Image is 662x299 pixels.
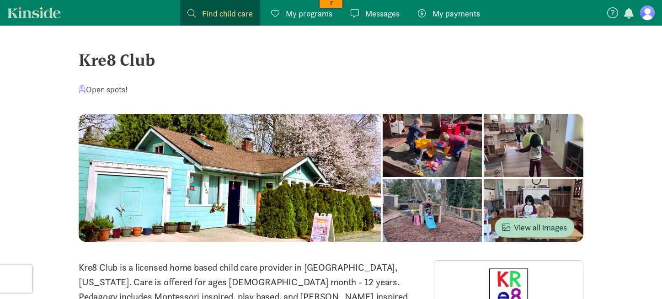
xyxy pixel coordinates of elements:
span: Messages [365,7,400,20]
div: Open spots! [79,83,128,96]
span: My programs [286,7,332,20]
span: View all images [502,221,567,234]
button: View all images [495,218,574,237]
a: Kinside [7,7,61,18]
div: Kre8 Club [79,48,583,72]
span: Find child care [202,7,253,20]
span: My payments [432,7,480,20]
